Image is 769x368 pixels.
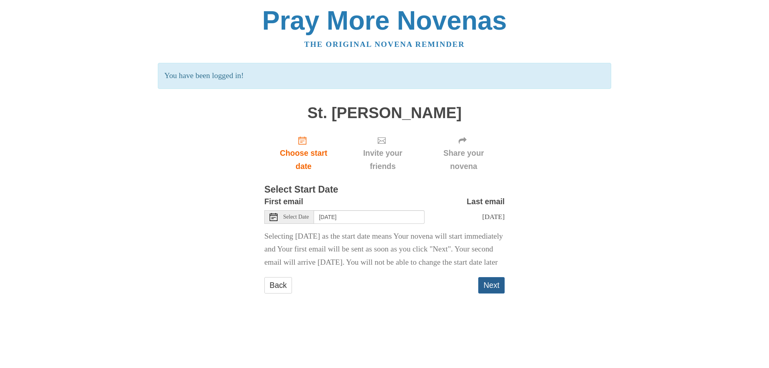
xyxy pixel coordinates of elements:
[431,147,497,173] span: Share your novena
[467,195,505,208] label: Last email
[264,230,505,269] p: Selecting [DATE] as the start date means Your novena will start immediately and Your first email ...
[272,147,335,173] span: Choose start date
[264,129,343,177] a: Choose start date
[351,147,415,173] span: Invite your friends
[283,214,309,220] span: Select Date
[264,195,303,208] label: First email
[158,63,611,89] p: You have been logged in!
[304,40,465,48] a: The original novena reminder
[264,277,292,294] a: Back
[482,213,505,221] span: [DATE]
[343,129,423,177] div: Click "Next" to confirm your start date first.
[314,210,425,224] input: Use the arrow keys to pick a date
[423,129,505,177] div: Click "Next" to confirm your start date first.
[264,105,505,122] h1: St. [PERSON_NAME]
[478,277,505,294] button: Next
[262,6,507,35] a: Pray More Novenas
[264,185,505,195] h3: Select Start Date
